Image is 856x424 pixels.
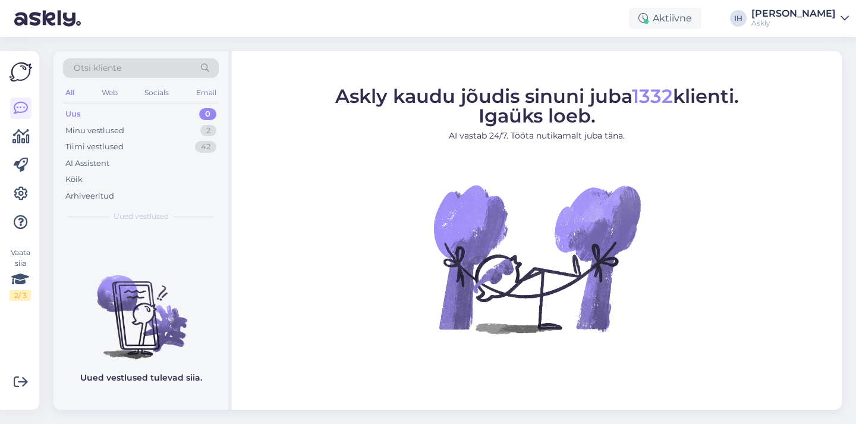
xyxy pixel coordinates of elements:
div: 2 / 3 [10,290,31,301]
div: 42 [195,141,216,153]
div: Uus [65,108,81,120]
div: All [63,85,77,100]
img: Askly Logo [10,61,32,83]
img: No chats [53,254,228,361]
span: Askly kaudu jõudis sinuni juba klienti. Igaüks loeb. [335,84,739,127]
div: Kõik [65,174,83,186]
p: Uued vestlused tulevad siia. [80,372,202,384]
span: Otsi kliente [74,62,121,74]
div: Minu vestlused [65,125,124,137]
div: AI Assistent [65,158,109,169]
div: 0 [199,108,216,120]
a: [PERSON_NAME]Askly [751,9,849,28]
div: Aktiivne [629,8,701,29]
div: Socials [142,85,171,100]
img: No Chat active [430,152,644,366]
div: Arhiveeritud [65,190,114,202]
div: Vaata siia [10,247,31,301]
div: 2 [200,125,216,137]
p: AI vastab 24/7. Tööta nutikamalt juba täna. [335,130,739,142]
span: 1332 [632,84,673,108]
div: [PERSON_NAME] [751,9,836,18]
div: Tiimi vestlused [65,141,124,153]
div: Email [194,85,219,100]
div: Askly [751,18,836,28]
div: IH [730,10,747,27]
div: Web [99,85,120,100]
span: Uued vestlused [114,211,169,222]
